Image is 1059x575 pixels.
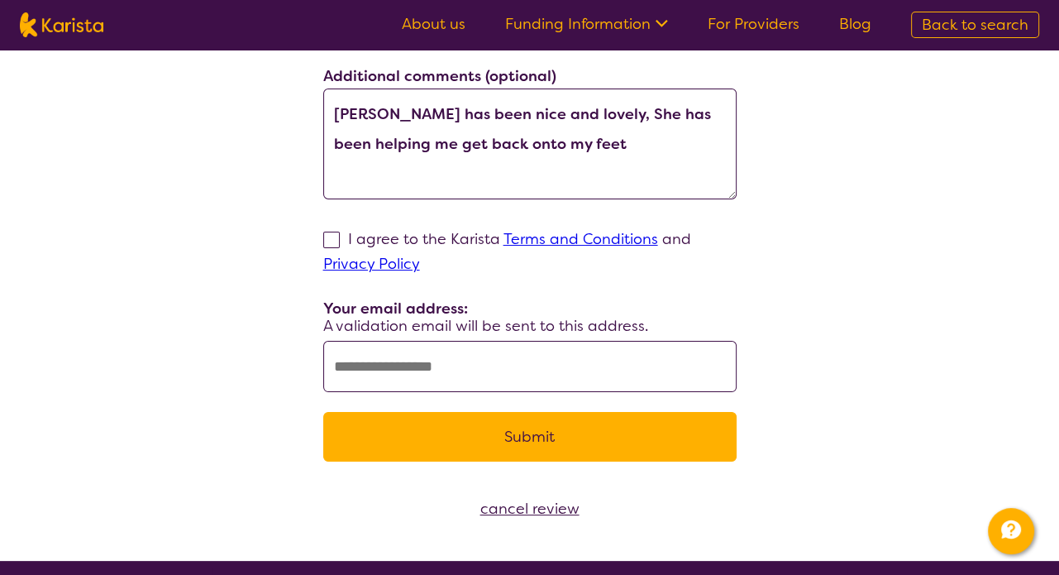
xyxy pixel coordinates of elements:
[402,14,465,34] a: About us
[708,14,799,34] a: For Providers
[911,12,1039,38] a: Back to search
[323,316,737,336] p: A validation email will be sent to this address.
[323,299,468,319] label: Your email address:
[839,14,871,34] a: Blog
[505,14,668,34] a: Funding Information
[323,66,556,86] label: Additional comments (optional)
[323,254,420,274] a: Privacy Policy
[922,15,1028,35] span: Back to search
[323,412,737,462] button: Submit
[323,229,691,274] label: I agree to the Karista and
[988,508,1034,554] button: Channel Menu
[20,12,103,37] img: Karista logo
[323,89,737,199] textarea: [PERSON_NAME] has been nice and lovely, She has been helping me get back onto my feet
[503,229,658,249] a: Terms and Conditions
